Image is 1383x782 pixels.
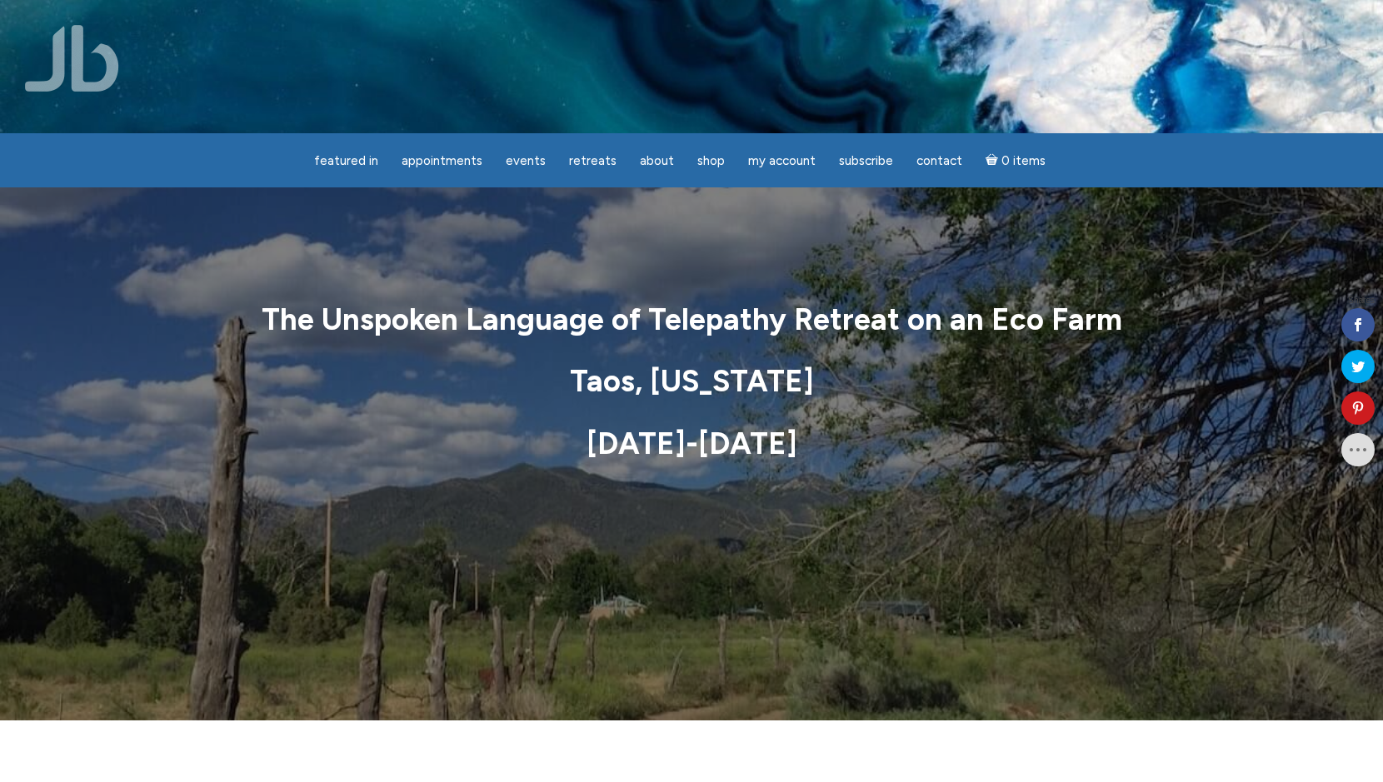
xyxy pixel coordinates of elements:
a: Retreats [559,145,627,177]
a: Appointments [392,145,492,177]
a: Events [496,145,556,177]
span: Contact [916,153,962,168]
span: About [640,153,674,168]
a: Subscribe [829,145,903,177]
span: Retreats [569,153,617,168]
a: About [630,145,684,177]
span: Appointments [402,153,482,168]
a: featured in [304,145,388,177]
strong: Taos, [US_STATE] [570,363,814,399]
a: Shop [687,145,735,177]
span: Shares [1348,296,1375,305]
a: Contact [906,145,972,177]
span: Events [506,153,546,168]
span: featured in [314,153,378,168]
span: 0 items [1001,155,1046,167]
span: My Account [748,153,816,168]
span: Subscribe [839,153,893,168]
a: My Account [738,145,826,177]
img: Jamie Butler. The Everyday Medium [25,25,119,92]
i: Cart [986,153,1001,168]
strong: [DATE]-[DATE] [587,426,797,461]
strong: The Unspoken Language of Telepathy Retreat on an Eco Farm [262,301,1122,337]
span: Shop [697,153,725,168]
a: Cart0 items [976,143,1056,177]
